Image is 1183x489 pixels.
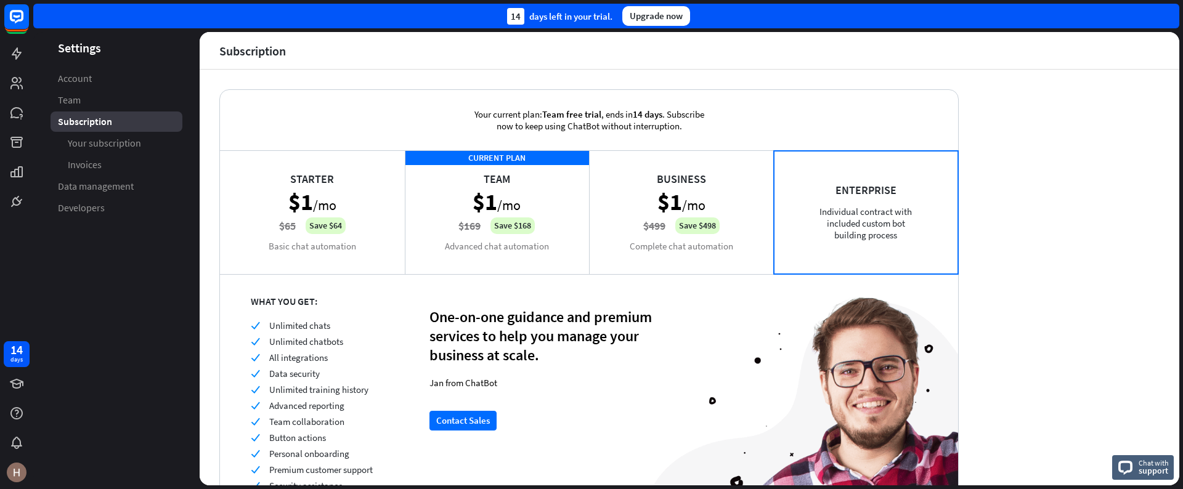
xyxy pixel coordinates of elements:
[251,353,260,362] i: check
[507,8,524,25] div: 14
[68,158,102,171] span: Invoices
[251,465,260,474] i: check
[269,336,343,347] span: Unlimited chatbots
[269,400,344,411] span: Advanced reporting
[269,352,328,363] span: All integrations
[10,355,23,364] div: days
[51,90,182,110] a: Team
[269,464,373,475] span: Premium customer support
[1139,465,1169,476] span: support
[622,6,690,26] div: Upgrade now
[58,72,92,85] span: Account
[10,5,47,42] button: Open LiveChat chat widget
[251,433,260,442] i: check
[269,320,330,331] span: Unlimited chats
[51,198,182,218] a: Developers
[251,417,260,426] i: check
[269,416,344,427] span: Team collaboration
[219,44,286,58] div: Subscription
[10,344,23,355] div: 14
[68,137,141,150] span: Your subscription
[251,385,260,394] i: check
[429,377,657,389] div: Jan from ChatBot
[251,401,260,410] i: check
[429,307,657,365] div: One-on-one guidance and premium services to help you manage your business at scale.
[1139,457,1169,469] span: Chat with
[58,94,81,107] span: Team
[58,115,112,128] span: Subscription
[251,295,429,307] div: WHAT YOU GET:
[429,411,497,430] button: Contact Sales
[51,155,182,175] a: Invoices
[51,68,182,89] a: Account
[251,369,260,378] i: check
[251,449,260,458] i: check
[269,432,326,443] span: Button actions
[4,341,30,367] a: 14 days
[269,368,320,379] span: Data security
[542,108,601,120] span: Team free trial
[251,337,260,346] i: check
[58,180,134,193] span: Data management
[51,176,182,196] a: Data management
[633,108,662,120] span: 14 days
[269,384,368,395] span: Unlimited training history
[51,133,182,153] a: Your subscription
[269,448,349,459] span: Personal onboarding
[507,8,612,25] div: days left in your trial.
[33,39,200,56] header: Settings
[457,90,722,150] div: Your current plan: , ends in . Subscribe now to keep using ChatBot without interruption.
[58,201,105,214] span: Developers
[251,321,260,330] i: check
